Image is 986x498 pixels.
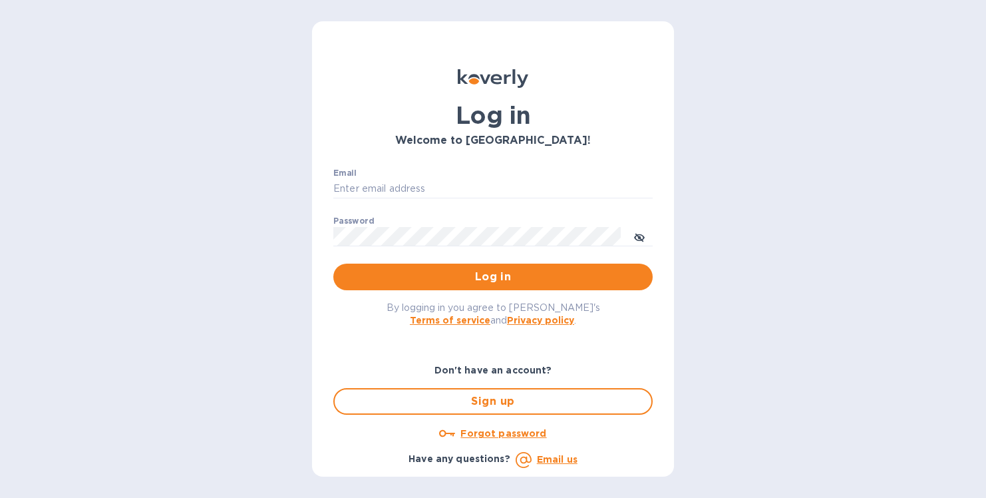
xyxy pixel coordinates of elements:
[333,179,653,199] input: Enter email address
[460,428,546,439] u: Forgot password
[333,101,653,129] h1: Log in
[345,393,641,409] span: Sign up
[537,454,577,465] a: Email us
[387,302,600,326] span: By logging in you agree to [PERSON_NAME]'s and .
[333,169,357,177] label: Email
[410,315,490,326] a: Terms of service
[333,134,653,147] h3: Welcome to [GEOGRAPHIC_DATA]!
[333,388,653,415] button: Sign up
[434,365,552,375] b: Don't have an account?
[507,315,574,326] a: Privacy policy
[409,453,510,464] b: Have any questions?
[458,69,528,88] img: Koverly
[344,269,642,285] span: Log in
[626,223,653,250] button: toggle password visibility
[333,264,653,290] button: Log in
[333,217,374,225] label: Password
